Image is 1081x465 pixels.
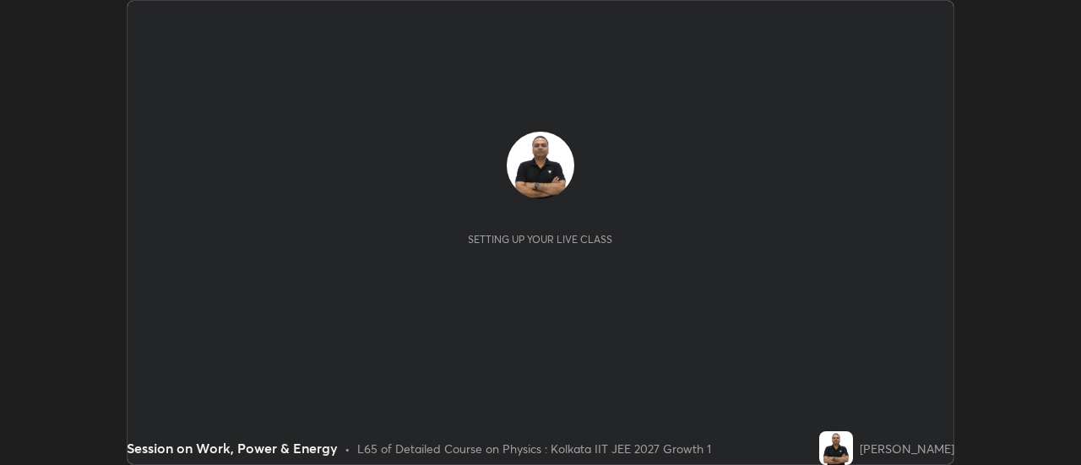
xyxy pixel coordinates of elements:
[468,233,612,246] div: Setting up your live class
[345,440,350,457] div: •
[819,431,853,465] img: c64a45410bbe405998bfe880a3b0076b.jpg
[860,440,954,457] div: [PERSON_NAME]
[127,438,338,458] div: Session on Work, Power & Energy
[507,132,574,199] img: c64a45410bbe405998bfe880a3b0076b.jpg
[357,440,711,457] div: L65 of Detailed Course on Physics : Kolkata IIT JEE 2027 Growth 1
